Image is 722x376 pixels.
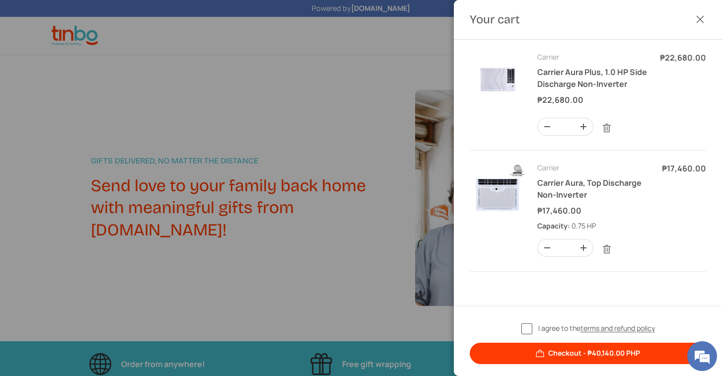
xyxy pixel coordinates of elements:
a: Carrier Aura Plus, 1.0 HP Side Discharge Non-Inverter [537,67,647,89]
a: Remove [597,240,616,259]
div: Chat with us now [52,56,167,69]
strong: Capacity: [537,221,570,230]
a: terms and refund policy [580,323,655,333]
textarea: Type your message and hit 'Enter' [5,271,189,306]
input: Quantity [557,118,574,135]
input: Quantity [557,239,574,256]
span: We're online! [58,125,137,226]
strong: ₱17,460.00 [537,205,584,216]
div: Minimize live chat window [163,5,187,29]
span: I agree to the [538,323,655,333]
a: Carrier Aura, Top Discharge Non-Inverter [537,177,642,200]
strong: ₱22,680.00 [537,94,586,105]
button: Checkout - ₱40,140.00 PHP [470,343,706,364]
a: Remove [597,119,616,138]
strong: ₱22,680.00 [660,52,706,63]
img: carrier-aura-plus-non-inverter-window-type-side-discharge-aircon-unit-full-view-concepstore [470,52,525,107]
div: Carrier [537,52,648,62]
div: Carrier [537,162,650,173]
dd: 0.75 HP [572,221,596,230]
h2: Your cart [470,12,520,27]
strong: ₱17,460.00 [662,163,706,174]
